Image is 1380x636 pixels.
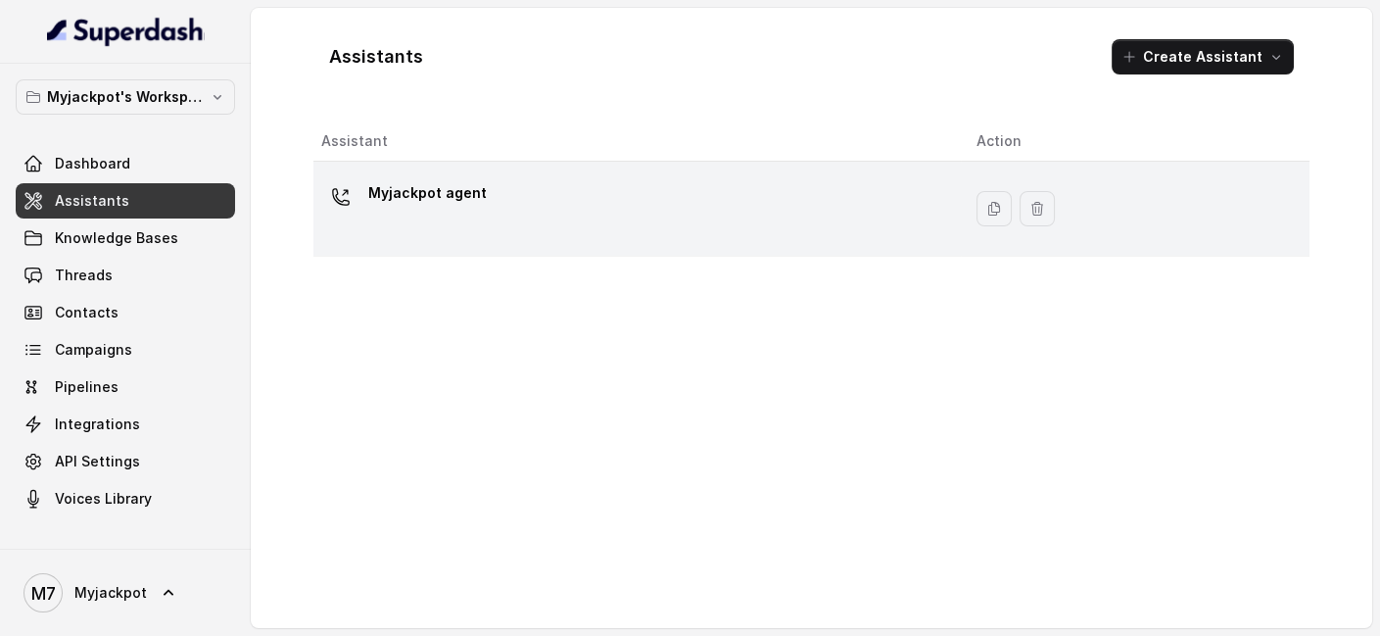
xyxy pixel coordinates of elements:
span: Integrations [55,415,140,434]
p: Myjackpot agent [368,177,487,209]
span: API Settings [55,452,140,471]
text: M7 [31,583,56,604]
span: Myjackpot [74,583,147,603]
a: Assistants [16,183,235,219]
a: Myjackpot [16,565,235,620]
button: Create Assistant [1112,39,1294,74]
span: Voices Library [55,489,152,509]
span: Threads [55,266,113,285]
a: Pipelines [16,369,235,405]
p: Myjackpot's Workspace [47,85,204,109]
span: Assistants [55,191,129,211]
span: Dashboard [55,154,130,173]
th: Action [961,122,1309,162]
th: Assistant [313,122,961,162]
h1: Assistants [329,41,423,73]
a: Threads [16,258,235,293]
button: Myjackpot's Workspace [16,79,235,115]
img: light.svg [47,16,205,47]
a: Contacts [16,295,235,330]
a: Campaigns [16,332,235,367]
a: Integrations [16,407,235,442]
span: Knowledge Bases [55,228,178,248]
a: API Settings [16,444,235,479]
span: Contacts [55,303,119,322]
a: Knowledge Bases [16,220,235,256]
a: Voices Library [16,481,235,516]
span: Pipelines [55,377,119,397]
a: Dashboard [16,146,235,181]
span: Campaigns [55,340,132,360]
